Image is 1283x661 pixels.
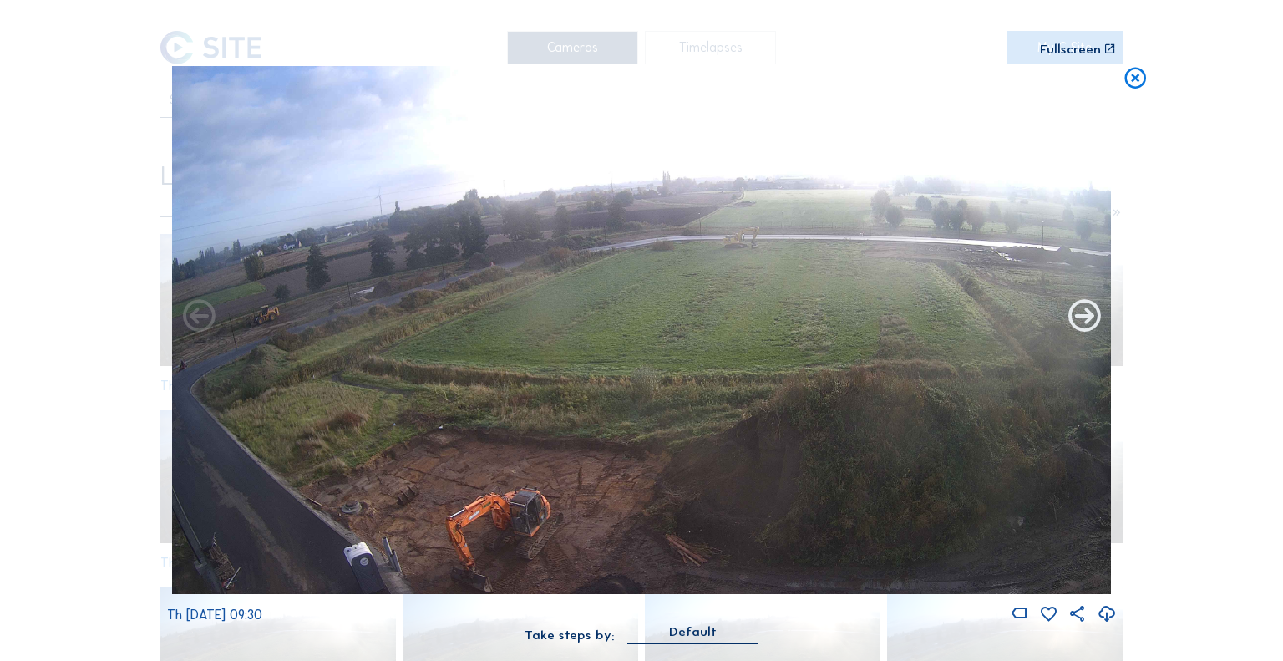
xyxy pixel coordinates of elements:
[525,628,615,641] div: Take steps by:
[180,297,218,337] i: Forward
[167,607,262,623] span: Th [DATE] 09:30
[1040,43,1101,55] div: Fullscreen
[669,624,717,639] div: Default
[627,624,758,643] div: Default
[1065,297,1103,337] i: Back
[172,66,1112,595] img: Image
